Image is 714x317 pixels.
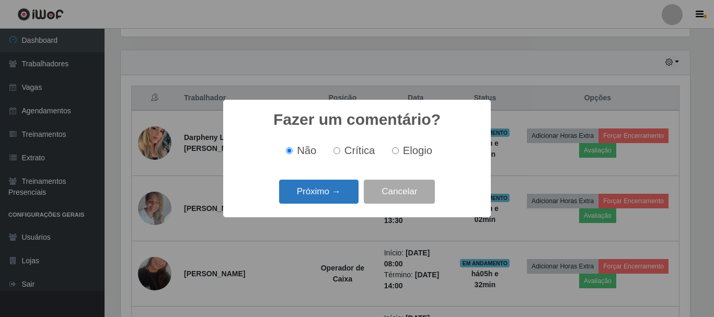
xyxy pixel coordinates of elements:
input: Não [286,147,293,154]
span: Não [297,145,316,156]
input: Crítica [333,147,340,154]
button: Cancelar [364,180,435,204]
input: Elogio [392,147,399,154]
span: Elogio [403,145,432,156]
h2: Fazer um comentário? [273,110,441,129]
span: Crítica [344,145,375,156]
button: Próximo → [279,180,359,204]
